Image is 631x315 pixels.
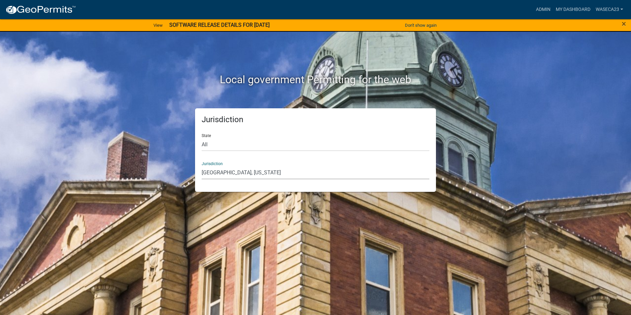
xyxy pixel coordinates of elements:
strong: SOFTWARE RELEASE DETAILS FOR [DATE] [169,22,270,28]
a: Waseca23 [593,3,626,16]
h5: Jurisdiction [202,115,429,124]
a: Admin [533,3,553,16]
h2: Local government Permitting for the web [132,73,499,86]
button: Don't show again [402,20,439,31]
button: Close [622,20,626,28]
a: My Dashboard [553,3,593,16]
a: View [151,20,165,31]
span: × [622,19,626,28]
